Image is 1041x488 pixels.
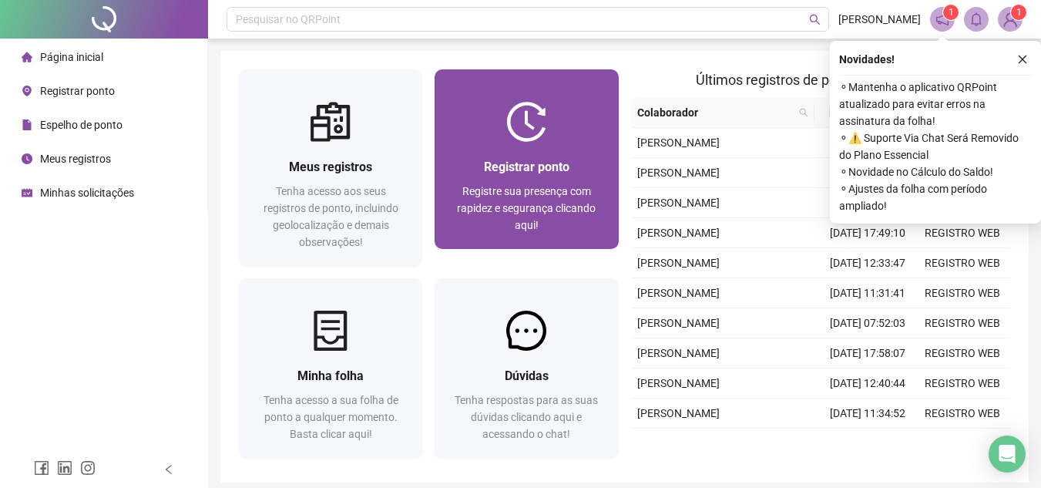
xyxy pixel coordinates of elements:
[814,98,906,128] th: Data/Hora
[22,52,32,62] span: home
[915,369,1010,399] td: REGISTRO WEB
[40,187,134,199] span: Minhas solicitações
[40,153,111,165] span: Meus registros
[915,218,1010,248] td: REGISTRO WEB
[297,369,364,383] span: Minha folha
[821,278,915,308] td: [DATE] 11:31:41
[637,167,720,179] span: [PERSON_NAME]
[22,119,32,130] span: file
[915,278,1010,308] td: REGISTRO WEB
[435,278,618,458] a: DúvidasTenha respostas para as suas dúvidas clicando aqui e acessando o chat!
[821,128,915,158] td: [DATE] 12:32:16
[915,429,1010,459] td: REGISTRO WEB
[839,163,1032,180] span: ⚬ Novidade no Cálculo do Saldo!
[34,460,49,476] span: facebook
[40,119,123,131] span: Espelho de ponto
[22,86,32,96] span: environment
[821,429,915,459] td: [DATE] 17:53:48
[839,51,895,68] span: Novidades !
[821,338,915,369] td: [DATE] 17:58:07
[484,160,569,174] span: Registrar ponto
[796,101,811,124] span: search
[935,12,949,26] span: notification
[435,69,618,249] a: Registrar pontoRegistre sua presença com rapidez e segurança clicando aqui!
[22,187,32,198] span: schedule
[1017,54,1028,65] span: close
[40,51,103,63] span: Página inicial
[839,79,1032,130] span: ⚬ Mantenha o aplicativo QRPoint atualizado para evitar erros na assinatura da folha!
[821,218,915,248] td: [DATE] 17:49:10
[1016,7,1022,18] span: 1
[696,72,945,88] span: Últimos registros de ponto sincronizados
[163,464,174,475] span: left
[637,317,720,329] span: [PERSON_NAME]
[239,69,422,266] a: Meus registrosTenha acesso aos seus registros de ponto, incluindo geolocalização e demais observa...
[637,407,720,419] span: [PERSON_NAME]
[637,197,720,209] span: [PERSON_NAME]
[821,308,915,338] td: [DATE] 07:52:03
[1011,5,1026,20] sup: Atualize o seu contato no menu Meus Dados
[57,460,72,476] span: linkedin
[289,160,372,174] span: Meus registros
[943,5,959,20] sup: 1
[989,436,1026,473] div: Open Intercom Messenger
[457,185,596,231] span: Registre sua presença com rapidez e segurança clicando aqui!
[821,104,888,121] span: Data/Hora
[799,108,808,117] span: search
[915,308,1010,338] td: REGISTRO WEB
[264,185,398,248] span: Tenha acesso aos seus registros de ponto, incluindo geolocalização e demais observações!
[455,394,598,440] span: Tenha respostas para as suas dúvidas clicando aqui e acessando o chat!
[637,257,720,269] span: [PERSON_NAME]
[821,188,915,218] td: [DATE] 07:55:34
[239,278,422,458] a: Minha folhaTenha acesso a sua folha de ponto a qualquer momento. Basta clicar aqui!
[915,399,1010,429] td: REGISTRO WEB
[505,369,549,383] span: Dúvidas
[637,227,720,239] span: [PERSON_NAME]
[949,7,954,18] span: 1
[637,377,720,389] span: [PERSON_NAME]
[809,14,821,25] span: search
[821,399,915,429] td: [DATE] 11:34:52
[80,460,96,476] span: instagram
[839,130,1032,163] span: ⚬ ⚠️ Suporte Via Chat Será Removido do Plano Essencial
[264,394,398,440] span: Tenha acesso a sua folha de ponto a qualquer momento. Basta clicar aqui!
[969,12,983,26] span: bell
[915,338,1010,369] td: REGISTRO WEB
[22,153,32,164] span: clock-circle
[821,158,915,188] td: [DATE] 11:22:45
[839,180,1032,214] span: ⚬ Ajustes da folha com período ampliado!
[637,104,794,121] span: Colaborador
[915,248,1010,278] td: REGISTRO WEB
[637,136,720,149] span: [PERSON_NAME]
[637,347,720,359] span: [PERSON_NAME]
[838,11,921,28] span: [PERSON_NAME]
[999,8,1022,31] img: 91103
[40,85,115,97] span: Registrar ponto
[821,369,915,399] td: [DATE] 12:40:44
[821,248,915,278] td: [DATE] 12:33:47
[637,287,720,299] span: [PERSON_NAME]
